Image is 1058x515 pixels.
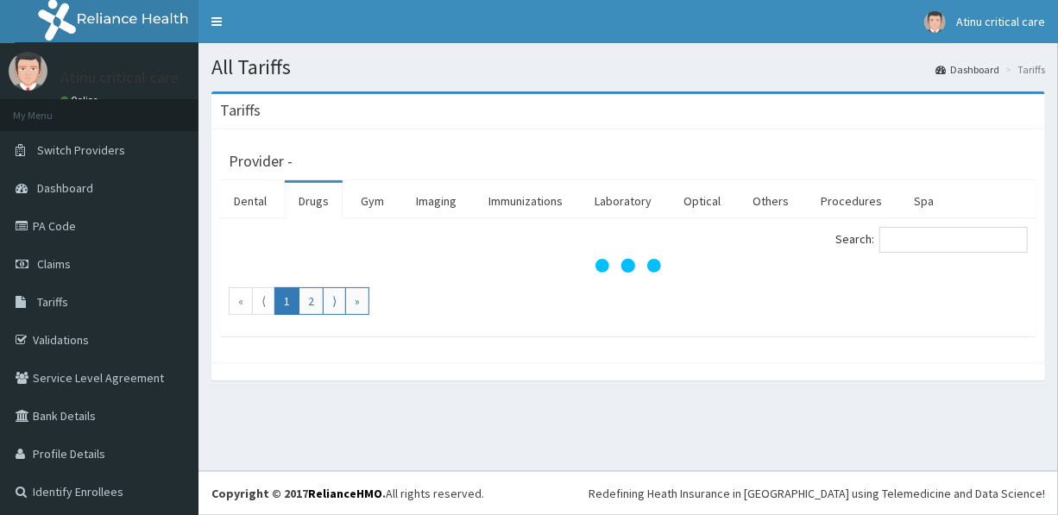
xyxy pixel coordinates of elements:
a: Go to first page [229,287,253,315]
a: Go to next page [323,287,346,315]
img: User Image [9,52,47,91]
a: Others [739,183,803,219]
span: Claims [37,256,71,272]
svg: audio-loading [594,231,663,300]
a: Spa [900,183,948,219]
h3: Tariffs [220,103,261,118]
h3: Provider - [229,154,293,169]
div: Redefining Heath Insurance in [GEOGRAPHIC_DATA] using Telemedicine and Data Science! [589,485,1045,502]
a: Online [60,94,102,106]
span: Dashboard [37,180,93,196]
a: Gym [347,183,398,219]
a: Dental [220,183,280,219]
span: Tariffs [37,294,68,310]
span: Switch Providers [37,142,125,158]
span: Atinu critical care [956,14,1045,29]
a: Dashboard [935,62,999,77]
a: Go to page number 2 [299,287,324,315]
label: Search: [835,227,1028,253]
a: Imaging [402,183,470,219]
footer: All rights reserved. [198,471,1058,515]
img: User Image [924,11,946,33]
a: Optical [670,183,734,219]
h1: All Tariffs [211,56,1045,79]
a: RelianceHMO [308,486,382,501]
strong: Copyright © 2017 . [211,486,386,501]
a: Go to page number 1 [274,287,299,315]
a: Immunizations [475,183,576,219]
p: Atinu critical care [60,70,179,85]
a: Procedures [807,183,896,219]
a: Laboratory [581,183,665,219]
input: Search: [879,227,1028,253]
a: Go to last page [345,287,369,315]
a: Go to previous page [252,287,275,315]
a: Drugs [285,183,343,219]
li: Tariffs [1001,62,1045,77]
